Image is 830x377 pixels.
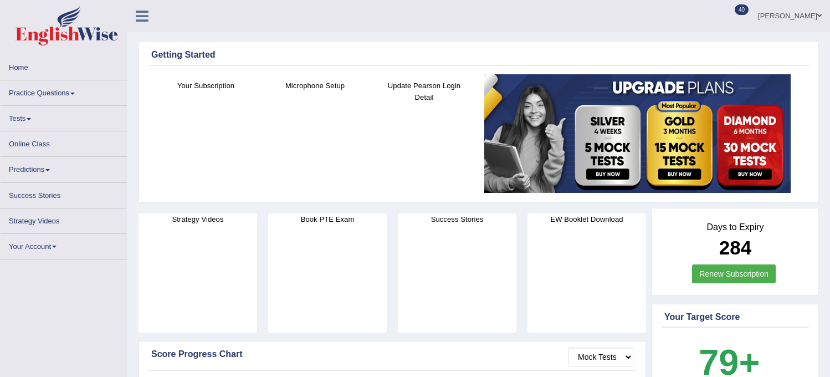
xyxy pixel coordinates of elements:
h4: Your Subscription [157,80,255,91]
h4: Strategy Videos [139,213,257,225]
span: 40 [735,4,749,15]
div: Your Target Score [664,310,806,324]
img: small5.jpg [484,74,791,193]
a: Strategy Videos [1,208,127,230]
a: Renew Subscription [692,264,776,283]
a: Success Stories [1,183,127,205]
h4: Book PTE Exam [268,213,387,225]
b: 284 [719,237,751,258]
div: Getting Started [151,48,806,62]
a: Tests [1,106,127,128]
a: Predictions [1,157,127,179]
h4: Success Stories [398,213,516,225]
a: Online Class [1,131,127,153]
h4: Update Pearson Login Detail [375,80,473,103]
h4: EW Booklet Download [527,213,646,225]
a: Your Account [1,234,127,256]
h4: Days to Expiry [664,222,806,232]
a: Practice Questions [1,80,127,102]
a: Home [1,55,127,77]
div: Score Progress Chart [151,348,633,361]
h4: Microphone Setup [266,80,364,91]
